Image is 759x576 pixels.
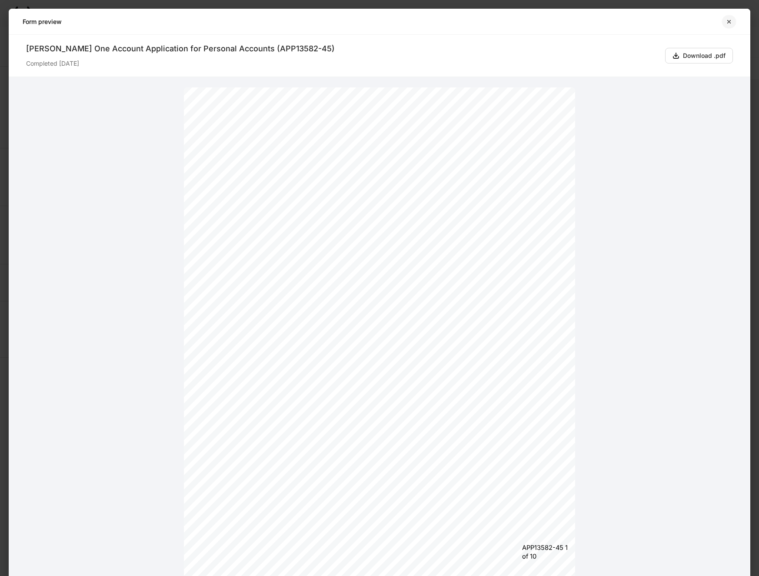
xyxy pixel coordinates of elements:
div: [PERSON_NAME] One Account Application for Personal Accounts (APP13582-45) [26,44,658,54]
button: Download .pdf [665,48,733,64]
section: Clear Form [453,90,498,101]
section: Print Form [507,90,552,101]
div: APP13582-45 1 of 10 [522,543,568,561]
div: Download .pdf [672,52,726,59]
div: Completed [DATE] [26,54,658,68]
h5: Form preview [23,17,62,26]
